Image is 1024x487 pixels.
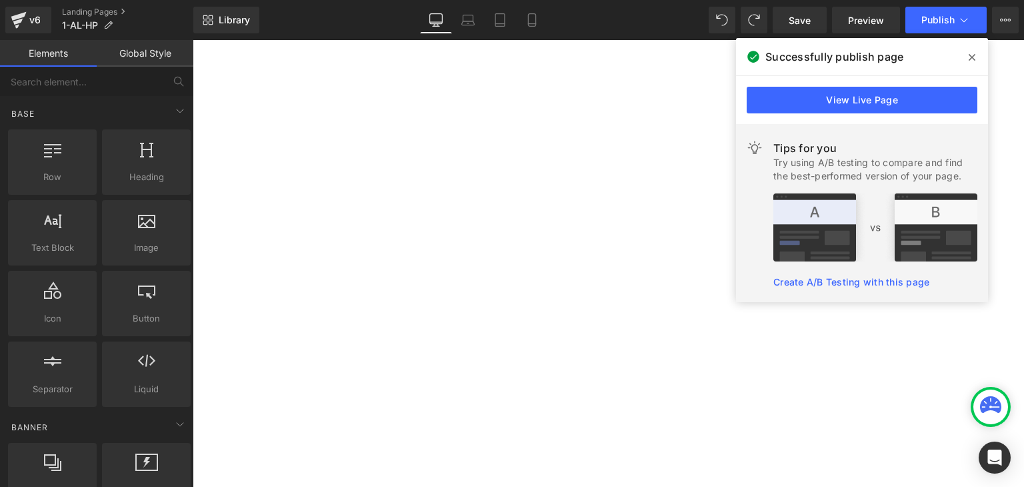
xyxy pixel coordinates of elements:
[219,14,250,26] span: Library
[12,312,93,326] span: Icon
[992,7,1019,33] button: More
[193,7,259,33] a: New Library
[709,7,735,33] button: Undo
[747,140,763,156] img: light.svg
[106,170,187,184] span: Heading
[773,276,929,288] a: Create A/B Testing with this page
[773,193,977,262] img: tip.png
[10,421,49,434] span: Banner
[10,107,36,120] span: Base
[905,7,987,33] button: Publish
[789,13,811,27] span: Save
[741,7,767,33] button: Redo
[765,49,903,65] span: Successfully publish page
[516,7,548,33] a: Mobile
[27,11,43,29] div: v6
[12,241,93,255] span: Text Block
[420,7,452,33] a: Desktop
[832,7,900,33] a: Preview
[62,20,98,31] span: 1-AL-HP
[5,7,51,33] a: v6
[979,442,1011,474] div: Open Intercom Messenger
[106,382,187,396] span: Liquid
[452,7,484,33] a: Laptop
[773,156,977,183] div: Try using A/B testing to compare and find the best-performed version of your page.
[848,13,884,27] span: Preview
[484,7,516,33] a: Tablet
[97,40,193,67] a: Global Style
[12,382,93,396] span: Separator
[747,87,977,113] a: View Live Page
[921,15,955,25] span: Publish
[106,241,187,255] span: Image
[62,7,193,17] a: Landing Pages
[773,140,977,156] div: Tips for you
[106,312,187,326] span: Button
[12,170,93,184] span: Row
